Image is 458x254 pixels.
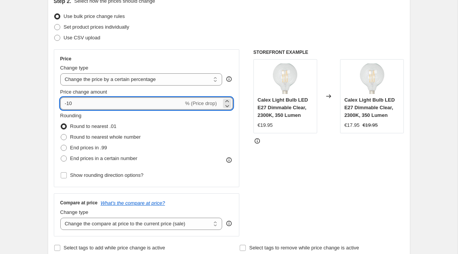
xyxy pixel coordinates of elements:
[60,89,107,95] span: Price change amount
[64,245,165,251] span: Select tags to add while price change is active
[70,123,116,129] span: Round to nearest .01
[60,200,98,206] h3: Compare at price
[101,200,165,206] button: What's the compare at price?
[70,134,141,140] span: Round to nearest whole number
[64,13,125,19] span: Use bulk price change rules
[60,65,89,71] span: Change type
[344,121,360,129] div: €17.95
[64,35,100,40] span: Use CSV upload
[60,113,82,118] span: Rounding
[70,145,107,150] span: End prices in .99
[270,63,300,94] img: 425474_a7a0b2c4-9a15-448b-bbed-acca2de739c6_80x.jpg
[363,121,378,129] strike: €19.95
[225,75,233,83] div: help
[253,49,404,55] h6: STOREFRONT EXAMPLE
[60,209,89,215] span: Change type
[60,56,71,62] h3: Price
[60,97,184,110] input: -15
[70,172,144,178] span: Show rounding direction options?
[70,155,137,161] span: End prices in a certain number
[258,121,273,129] div: €19.95
[357,63,387,94] img: 425474_a7a0b2c4-9a15-448b-bbed-acca2de739c6_80x.jpg
[258,97,308,118] span: Calex Light Bulb LED E27 Dimmable Clear, 2300K, 350 Lumen
[249,245,359,251] span: Select tags to remove while price change is active
[225,220,233,227] div: help
[185,100,217,106] span: % (Price drop)
[344,97,395,118] span: Calex Light Bulb LED E27 Dimmable Clear, 2300K, 350 Lumen
[64,24,129,30] span: Set product prices individually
